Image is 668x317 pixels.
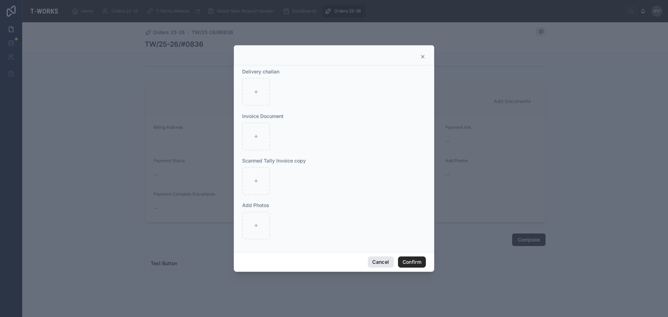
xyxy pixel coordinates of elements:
span: Delivery challan [242,69,279,74]
button: Confirm [398,256,426,268]
span: Invoice Document [242,113,284,119]
button: Cancel [368,256,393,268]
span: Add Photos [242,202,269,208]
span: Scanned Tally Invoice copy [242,158,306,164]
